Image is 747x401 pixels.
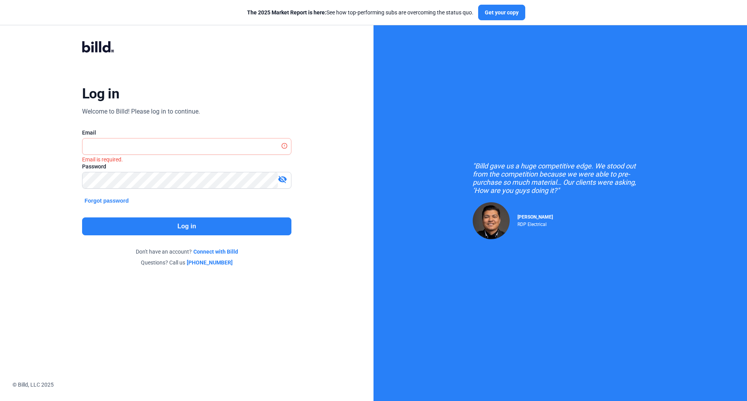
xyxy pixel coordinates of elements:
a: Connect with Billd [193,248,238,256]
div: See how top-performing subs are overcoming the status quo. [247,9,473,16]
div: Welcome to Billd! Please log in to continue. [82,107,200,116]
div: Password [82,163,291,170]
span: [PERSON_NAME] [517,214,553,220]
span: The 2025 Market Report is here: [247,9,326,16]
div: RDP Electrical [517,220,553,227]
div: Don't have an account? [82,248,291,256]
div: Questions? Call us [82,259,291,266]
i: Email is required. [82,156,123,163]
div: Log in [82,85,119,102]
img: Raul Pacheco [473,202,510,239]
button: Get your copy [478,5,525,20]
button: Forgot password [82,196,131,205]
a: [PHONE_NUMBER] [187,259,233,266]
div: Email [82,129,291,137]
div: "Billd gave us a huge competitive edge. We stood out from the competition because we were able to... [473,162,648,194]
mat-icon: visibility_off [278,175,287,184]
button: Log in [82,217,291,235]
